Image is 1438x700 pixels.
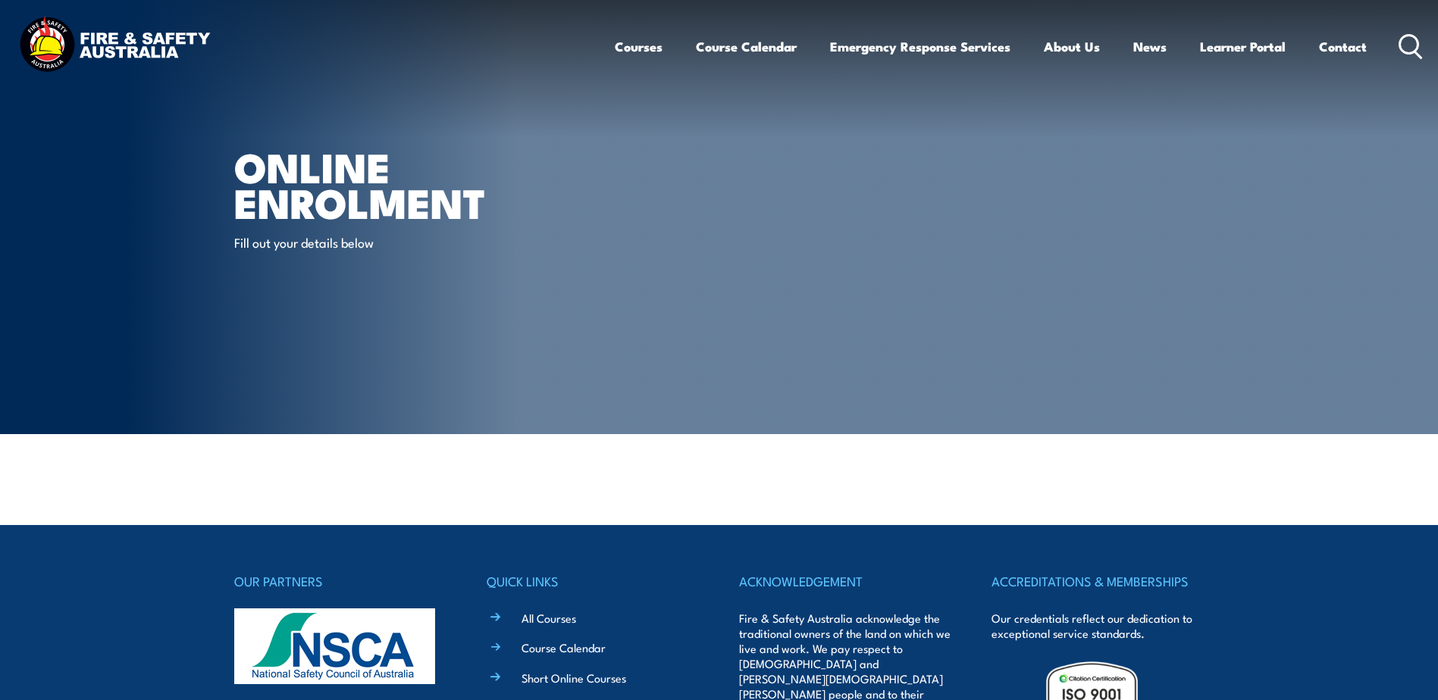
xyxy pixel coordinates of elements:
[234,233,511,251] p: Fill out your details below
[992,570,1204,592] h4: ACCREDITATIONS & MEMBERSHIPS
[234,608,435,684] img: nsca-logo-footer
[522,670,626,686] a: Short Online Courses
[992,611,1204,641] p: Our credentials reflect our dedication to exceptional service standards.
[234,148,609,219] h1: Online Enrolment
[487,570,699,592] h4: QUICK LINKS
[1044,27,1100,67] a: About Us
[1200,27,1286,67] a: Learner Portal
[522,639,606,655] a: Course Calendar
[696,27,797,67] a: Course Calendar
[1133,27,1167,67] a: News
[522,610,576,626] a: All Courses
[1319,27,1367,67] a: Contact
[830,27,1010,67] a: Emergency Response Services
[615,27,663,67] a: Courses
[234,570,446,592] h4: OUR PARTNERS
[739,570,951,592] h4: ACKNOWLEDGEMENT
